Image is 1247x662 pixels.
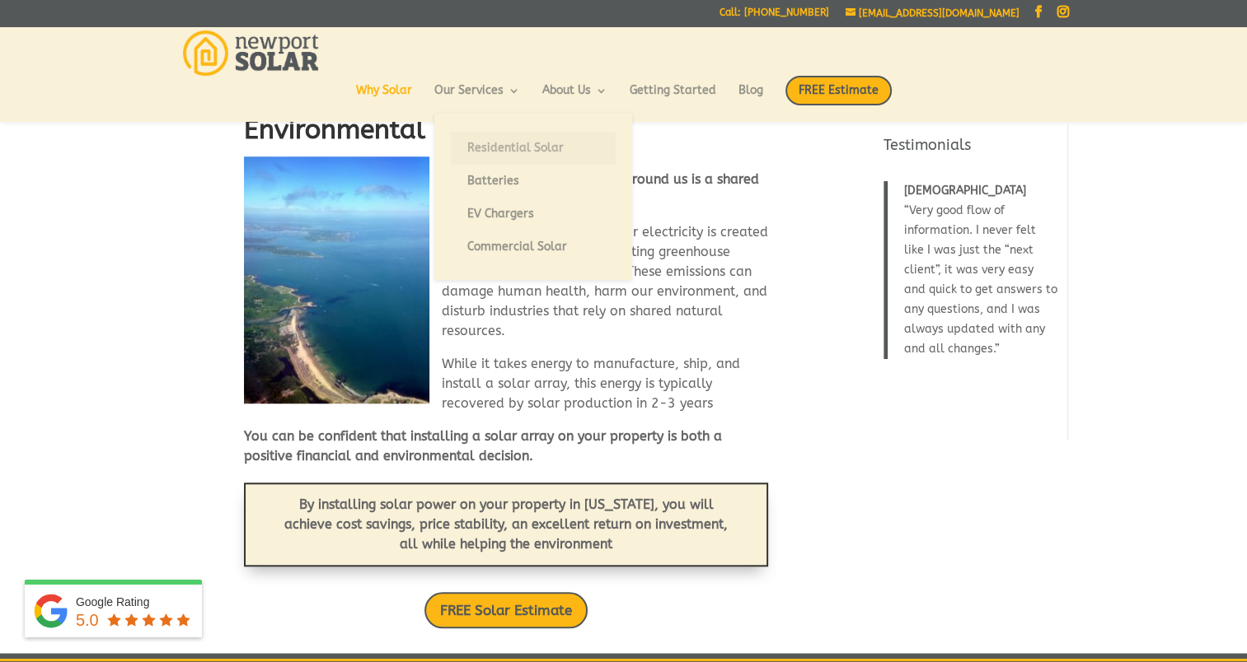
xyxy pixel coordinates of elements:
div: Google Rating [76,594,194,610]
a: Call: [PHONE_NUMBER] [720,7,829,25]
img: Environmental Benefits [244,156,429,403]
a: Getting Started [630,85,716,113]
a: EV Chargers [451,198,616,231]
a: About Us [542,85,607,113]
a: Residential Solar [451,132,616,165]
a: Commercial Solar [451,231,616,263]
a: Our Services [434,85,520,113]
span: FREE Estimate [785,76,892,105]
a: [EMAIL_ADDRESS][DOMAIN_NAME] [846,7,1020,19]
strong: Environmental Benefits [244,114,532,145]
a: Why Solar [356,85,412,113]
h4: Testimonials [884,135,1057,164]
strong: By installing solar power on your property in [US_STATE], you will achieve cost savings, price st... [284,496,728,552]
b: You can be confident that installing a solar array on your property is both a positive financial ... [244,428,722,464]
span: While it takes energy to manufacture, ship, and install a solar array, this energy is typically r... [442,356,740,411]
blockquote: Very good flow of information. I never felt like I was just the “next client”, it was very easy a... [884,181,1058,359]
span: [DEMOGRAPHIC_DATA] [904,184,1026,198]
img: Newport Solar | Solar Energy Optimized. [183,30,319,76]
a: FREE Estimate [785,76,892,122]
a: Blog [738,85,763,113]
span: 5.0 [76,611,99,629]
a: FREE Solar Estimate [424,592,588,627]
a: Batteries [451,165,616,198]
